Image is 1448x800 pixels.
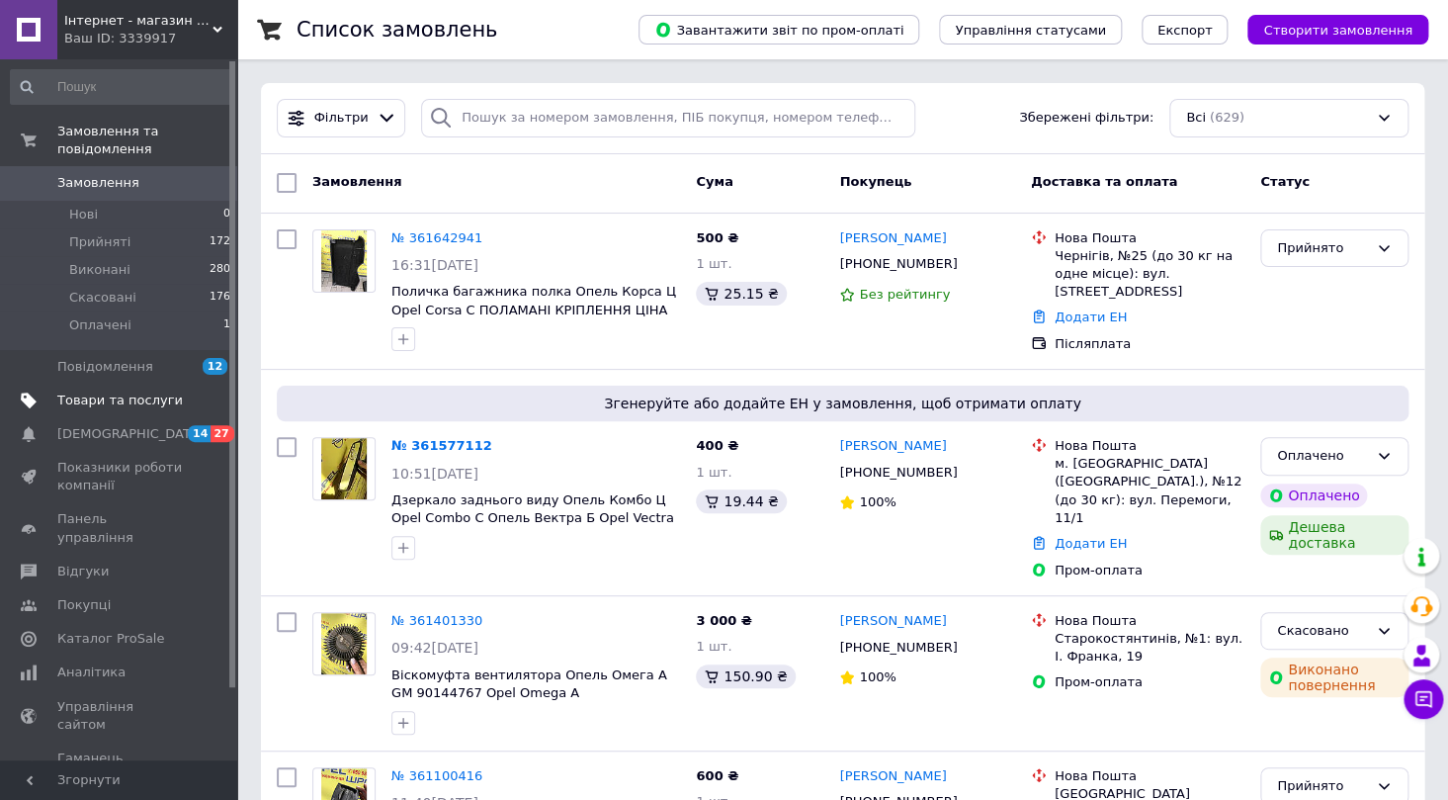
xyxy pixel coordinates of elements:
[391,640,478,656] span: 09:42[DATE]
[1055,229,1244,247] div: Нова Пошта
[1404,679,1443,719] button: Чат з покупцем
[421,99,915,137] input: Пошук за номером замовлення, ПІБ покупця, номером телефону, Email, номером накладної
[1055,536,1127,551] a: Додати ЕН
[391,768,482,783] a: № 361100416
[839,437,946,456] a: [PERSON_NAME]
[69,289,136,307] span: Скасовані
[839,767,946,786] a: [PERSON_NAME]
[696,230,738,245] span: 500 ₴
[1210,110,1244,125] span: (629)
[1277,621,1368,642] div: Скасовано
[312,229,376,293] a: Фото товару
[696,174,732,189] span: Cума
[391,492,674,544] a: Дзеркало заднього виду Опель Комбо Ц Opel Combo C Опель Вектра Б Opel Vectra B кріплення ок
[1277,446,1368,467] div: Оплачено
[955,23,1106,38] span: Управління статусами
[1055,630,1244,666] div: Старокостянтинів, №1: вул. І. Франка, 19
[835,460,961,486] div: [PHONE_NUMBER]
[57,510,183,546] span: Панель управління
[188,425,211,442] span: 14
[321,613,368,674] img: Фото товару
[57,750,183,785] span: Гаманець компанії
[839,229,946,248] a: [PERSON_NAME]
[696,282,786,306] div: 25.15 ₴
[297,18,497,42] h1: Список замовлень
[57,698,183,734] span: Управління сайтом
[210,233,230,251] span: 172
[69,233,130,251] span: Прийняті
[314,109,369,128] span: Фільтри
[57,123,237,158] span: Замовлення та повідомлення
[321,230,368,292] img: Фото товару
[69,316,131,334] span: Оплачені
[203,358,227,375] span: 12
[696,438,738,453] span: 400 ₴
[939,15,1122,44] button: Управління статусами
[57,358,153,376] span: Повідомлення
[696,256,731,271] span: 1 шт.
[57,174,139,192] span: Замовлення
[1260,484,1367,507] div: Оплачено
[210,289,230,307] span: 176
[639,15,919,44] button: Завантажити звіт по пром-оплаті
[57,563,109,580] span: Відгуки
[285,394,1401,413] span: Згенеруйте або додайте ЕН у замовлення, щоб отримати оплату
[321,438,368,499] img: Фото товару
[391,257,478,273] span: 16:31[DATE]
[57,425,204,443] span: [DEMOGRAPHIC_DATA]
[57,596,111,614] span: Покупці
[696,465,731,480] span: 1 шт.
[1142,15,1229,44] button: Експорт
[210,261,230,279] span: 280
[696,489,786,513] div: 19.44 ₴
[1260,174,1310,189] span: Статус
[1260,658,1408,697] div: Виконано повернення
[312,612,376,675] a: Фото товару
[1228,22,1428,37] a: Створити замовлення
[223,206,230,223] span: 0
[10,69,232,105] input: Пошук
[1019,109,1153,128] span: Збережені фільтри:
[839,612,946,631] a: [PERSON_NAME]
[859,494,895,509] span: 100%
[859,669,895,684] span: 100%
[391,667,667,701] a: Віскомуфта вентилятора Опель Омега А GM 90144767 Opel Omega A
[859,287,950,302] span: Без рейтингу
[654,21,903,39] span: Завантажити звіт по пром-оплаті
[835,251,961,277] div: [PHONE_NUMBER]
[391,284,676,335] a: Поличка багажника полка Опель Корса Ц Opel Corsa C ПОЛАМАНІ КРІПЛЕННЯ ЦІНА ОПУЩЕНА
[1031,174,1177,189] span: Доставка та оплата
[1055,767,1244,785] div: Нова Пошта
[312,174,401,189] span: Замовлення
[223,316,230,334] span: 1
[312,437,376,500] a: Фото товару
[1055,612,1244,630] div: Нова Пошта
[57,459,183,494] span: Показники роботи компанії
[1260,515,1408,555] div: Дешева доставка
[1186,109,1206,128] span: Всі
[64,30,237,47] div: Ваш ID: 3339917
[69,261,130,279] span: Виконані
[1157,23,1213,38] span: Експорт
[1247,15,1428,44] button: Створити замовлення
[696,665,795,688] div: 150.90 ₴
[64,12,213,30] span: Інтернет - магазин "Авто розборка Opel"
[211,425,233,442] span: 27
[835,635,961,661] div: [PHONE_NUMBER]
[1055,455,1244,527] div: м. [GEOGRAPHIC_DATA] ([GEOGRAPHIC_DATA].), №12 (до 30 кг): вул. Перемоги, 11/1
[391,230,482,245] a: № 361642941
[1055,437,1244,455] div: Нова Пошта
[57,630,164,648] span: Каталог ProSale
[1277,238,1368,259] div: Прийнято
[696,639,731,654] span: 1 шт.
[391,613,482,628] a: № 361401330
[1263,23,1412,38] span: Створити замовлення
[57,392,183,409] span: Товари та послуги
[391,438,492,453] a: № 361577112
[391,466,478,482] span: 10:51[DATE]
[57,664,126,681] span: Аналітика
[1055,673,1244,691] div: Пром-оплата
[1277,776,1368,797] div: Прийнято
